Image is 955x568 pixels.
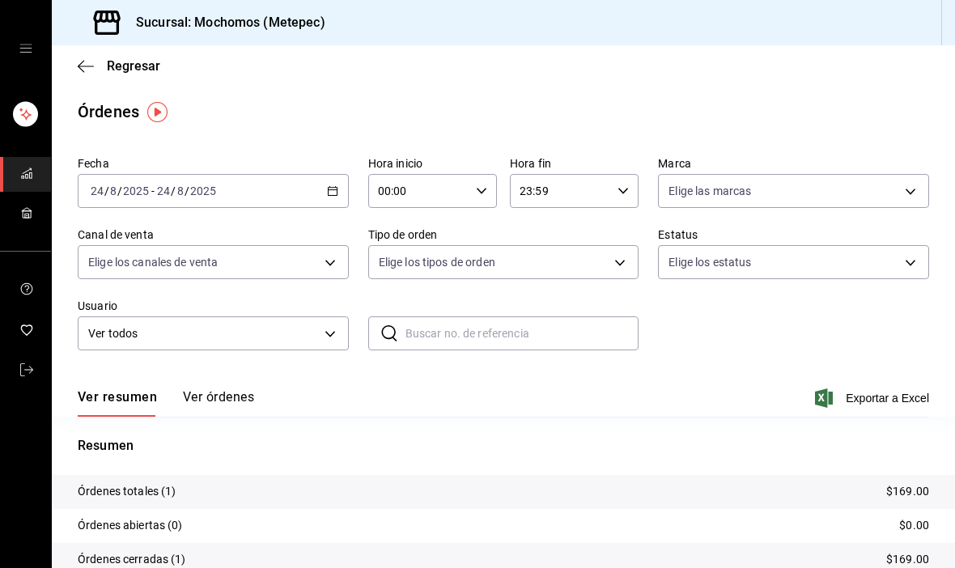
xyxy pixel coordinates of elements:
button: Regresar [78,58,160,74]
p: $169.00 [886,483,929,500]
h3: Sucursal: Mochomos (Metepec) [123,13,325,32]
p: $169.00 [886,551,929,568]
input: -- [156,184,171,197]
button: Ver órdenes [183,389,254,417]
button: Exportar a Excel [818,388,929,408]
p: Órdenes cerradas (1) [78,551,186,568]
p: Órdenes totales (1) [78,483,176,500]
input: Buscar no. de referencia [405,317,639,350]
img: Tooltip marker [147,102,168,122]
span: Elige las marcas [668,183,751,199]
label: Hora fin [510,158,639,169]
input: -- [109,184,117,197]
span: / [171,184,176,197]
span: / [117,184,122,197]
span: Ver todos [88,325,319,342]
div: navigation tabs [78,389,254,417]
button: open drawer [19,42,32,55]
span: Elige los tipos de orden [379,254,495,270]
label: Usuario [78,300,349,312]
span: Elige los estatus [668,254,751,270]
label: Marca [658,158,929,169]
label: Estatus [658,229,929,240]
span: - [151,184,155,197]
span: / [104,184,109,197]
label: Canal de venta [78,229,349,240]
input: ---- [122,184,150,197]
input: ---- [189,184,217,197]
label: Hora inicio [368,158,497,169]
label: Fecha [78,158,349,169]
input: -- [176,184,185,197]
span: Elige los canales de venta [88,254,218,270]
input: -- [90,184,104,197]
span: Regresar [107,58,160,74]
button: Ver resumen [78,389,157,417]
span: / [185,184,189,197]
p: Resumen [78,436,929,456]
p: Órdenes abiertas (0) [78,517,183,534]
div: Órdenes [78,100,139,124]
label: Tipo de orden [368,229,639,240]
p: $0.00 [899,517,929,534]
